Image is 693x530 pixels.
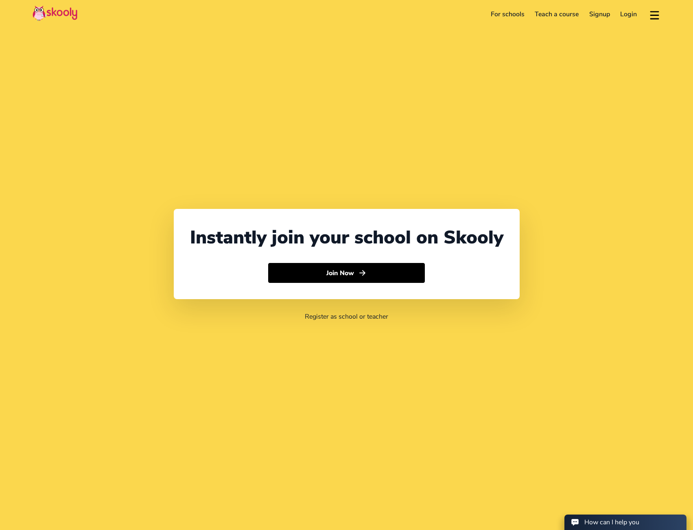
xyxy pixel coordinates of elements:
[268,263,425,283] button: Join Nowarrow forward outline
[615,8,643,21] a: Login
[358,269,367,277] ion-icon: arrow forward outline
[305,312,388,321] a: Register as school or teacher
[649,8,660,21] button: menu outline
[529,8,584,21] a: Teach a course
[33,5,77,21] img: Skooly
[485,8,530,21] a: For schools
[584,8,615,21] a: Signup
[190,225,503,250] div: Instantly join your school on Skooly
